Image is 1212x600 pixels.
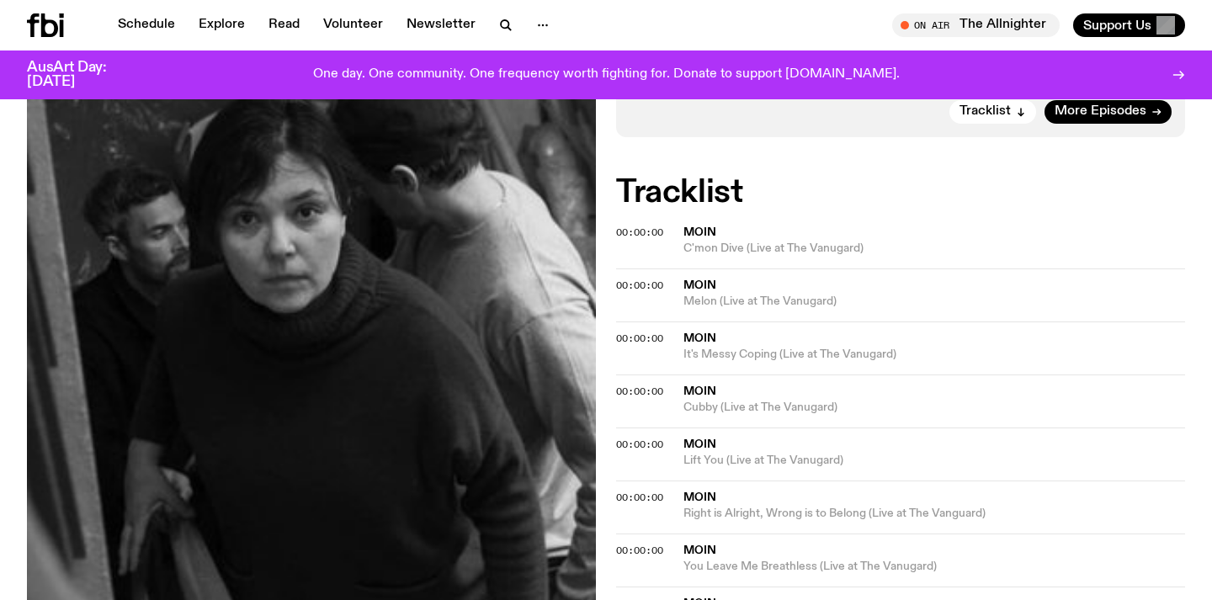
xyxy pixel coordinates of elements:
button: 00:00:00 [616,281,663,290]
p: One day. One community. One frequency worth fighting for. Donate to support [DOMAIN_NAME]. [313,67,900,82]
a: Read [258,13,310,37]
span: 00:00:00 [616,226,663,239]
span: More Episodes [1055,105,1146,118]
span: Moin [683,544,716,556]
span: You Leave Me Breathless (Live at The Vanugard) [683,559,1185,575]
a: More Episodes [1045,100,1172,124]
button: 00:00:00 [616,440,663,449]
button: 00:00:00 [616,334,663,343]
span: Right is Alright, Wrong is to Belong (Live at The Vanguard) [683,506,1185,522]
span: Moin [683,226,716,238]
span: Cubby (Live at The Vanugard) [683,400,1185,416]
button: 00:00:00 [616,546,663,555]
span: Moin [683,491,716,503]
span: Moin [683,438,716,450]
span: C'mon Dive (Live at The Vanugard) [683,241,1185,257]
span: 00:00:00 [616,332,663,345]
span: 00:00:00 [616,438,663,451]
button: 00:00:00 [616,228,663,237]
button: On AirThe Allnighter [892,13,1060,37]
button: Tracklist [949,100,1036,124]
button: Support Us [1073,13,1185,37]
span: It's Messy Coping (Live at The Vanugard) [683,347,1185,363]
span: Tracklist [959,105,1011,118]
a: Schedule [108,13,185,37]
span: Melon (Live at The Vanugard) [683,294,1185,310]
button: 00:00:00 [616,387,663,396]
span: 00:00:00 [616,491,663,504]
a: Newsletter [396,13,486,37]
a: Volunteer [313,13,393,37]
span: 00:00:00 [616,279,663,292]
span: Lift You (Live at The Vanugard) [683,453,1185,469]
h3: AusArt Day: [DATE] [27,61,135,89]
button: 00:00:00 [616,493,663,502]
span: Moin [683,279,716,291]
span: Moin [683,385,716,397]
a: Explore [189,13,255,37]
span: Support Us [1083,18,1151,33]
h2: Tracklist [616,178,1185,208]
span: 00:00:00 [616,544,663,557]
span: Moin [683,332,716,344]
span: 00:00:00 [616,385,663,398]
